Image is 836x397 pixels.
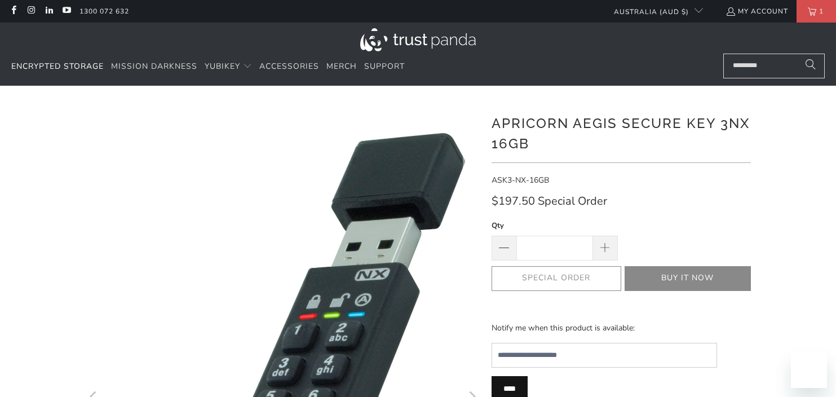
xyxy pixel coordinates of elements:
[26,7,36,16] a: Trust Panda Australia on Instagram
[259,61,319,72] span: Accessories
[11,61,104,72] span: Encrypted Storage
[791,352,827,388] iframe: 启动消息传送窗口的按钮
[205,54,252,80] summary: YubiKey
[61,7,71,16] a: Trust Panda Australia on YouTube
[44,7,54,16] a: Trust Panda Australia on LinkedIn
[492,193,535,209] span: $197.50
[111,54,197,80] a: Mission Darkness
[538,195,607,208] span: Special Order
[364,54,405,80] a: Support
[726,5,788,17] a: My Account
[259,54,319,80] a: Accessories
[797,54,825,78] button: Search
[326,61,357,72] span: Merch
[492,322,717,334] p: Notify me when this product is available:
[8,7,18,16] a: Trust Panda Australia on Facebook
[79,5,129,17] a: 1300 072 632
[492,111,751,154] h1: Apricorn Aegis Secure Key 3NX 16GB
[11,54,104,80] a: Encrypted Storage
[326,54,357,80] a: Merch
[723,54,825,78] input: Search...
[492,219,618,232] label: Qty
[492,175,549,186] span: ASK3-NX-16GB
[111,61,197,72] span: Mission Darkness
[364,61,405,72] span: Support
[205,61,240,72] span: YubiKey
[11,54,405,80] nav: Translation missing: en.navigation.header.main_nav
[360,28,476,51] img: Trust Panda Australia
